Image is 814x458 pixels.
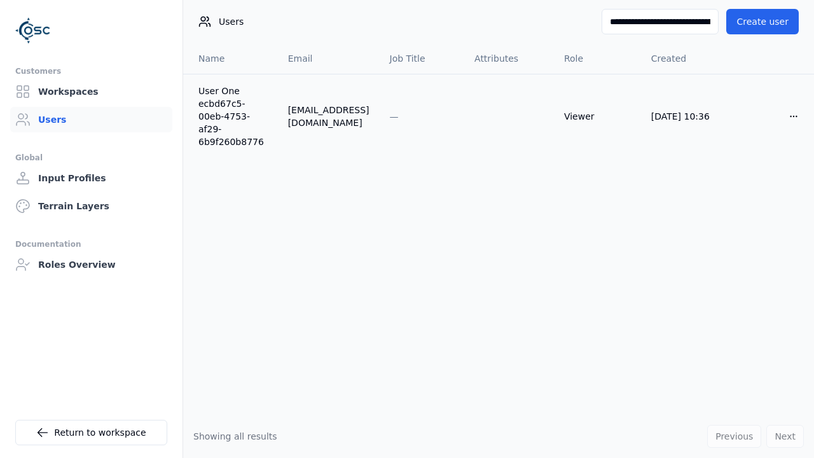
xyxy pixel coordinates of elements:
button: Create user [726,9,799,34]
div: Customers [15,64,167,79]
div: [EMAIL_ADDRESS][DOMAIN_NAME] [288,104,369,129]
div: Viewer [564,110,631,123]
a: Users [10,107,172,132]
a: Return to workspace [15,420,167,445]
th: Attributes [464,43,554,74]
th: Role [554,43,641,74]
a: Workspaces [10,79,172,104]
a: User One ecbd67c5-00eb-4753-af29-6b9f260b8776 [198,85,268,148]
th: Email [278,43,380,74]
a: Terrain Layers [10,193,172,219]
a: Input Profiles [10,165,172,191]
div: Global [15,150,167,165]
a: Roles Overview [10,252,172,277]
span: Showing all results [193,431,277,441]
span: Users [219,15,244,28]
th: Job Title [380,43,465,74]
span: — [390,111,399,121]
th: Name [183,43,278,74]
div: [DATE] 10:36 [651,110,719,123]
div: Documentation [15,237,167,252]
th: Created [641,43,729,74]
img: Logo [15,13,51,48]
